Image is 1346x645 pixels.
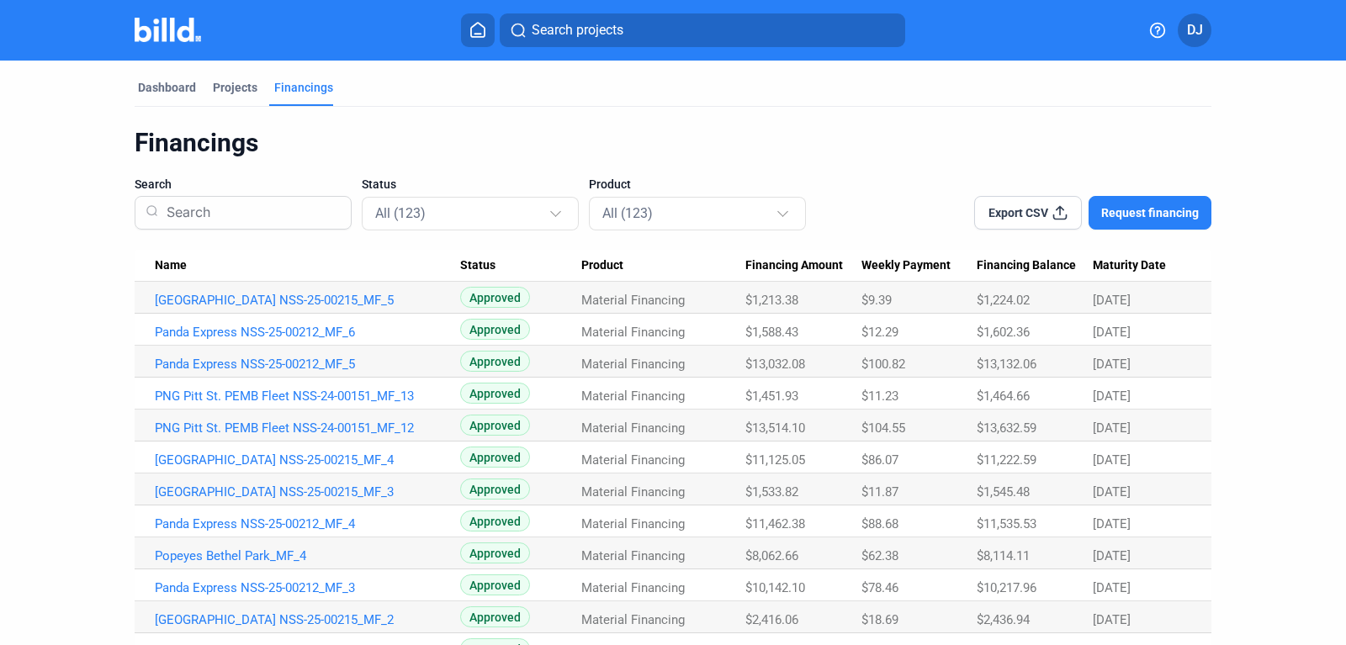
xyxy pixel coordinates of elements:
[581,293,685,308] span: Material Financing
[581,516,685,531] span: Material Financing
[861,389,898,404] span: $11.23
[977,325,1030,340] span: $1,602.36
[1178,13,1211,47] button: DJ
[155,357,460,372] a: Panda Express NSS-25-00212_MF_5
[745,357,805,372] span: $13,032.08
[155,452,460,468] a: [GEOGRAPHIC_DATA] NSS-25-00215_MF_4
[745,452,805,468] span: $11,125.05
[861,516,898,531] span: $88.68
[155,325,460,340] a: Panda Express NSS-25-00212_MF_6
[581,258,623,273] span: Product
[135,18,201,42] img: Billd Company Logo
[581,580,685,595] span: Material Financing
[861,452,898,468] span: $86.07
[1101,204,1199,221] span: Request financing
[1093,258,1166,273] span: Maturity Date
[155,612,460,627] a: [GEOGRAPHIC_DATA] NSS-25-00215_MF_2
[460,447,530,468] span: Approved
[1093,357,1131,372] span: [DATE]
[1093,516,1131,531] span: [DATE]
[460,351,530,372] span: Approved
[155,548,460,563] a: Popeyes Bethel Park_MF_4
[1093,389,1131,404] span: [DATE]
[460,415,530,436] span: Approved
[861,258,977,273] div: Weekly Payment
[1187,20,1203,40] span: DJ
[602,205,653,221] mat-select-trigger: All (123)
[155,580,460,595] a: Panda Express NSS-25-00212_MF_3
[861,258,951,273] span: Weekly Payment
[745,258,843,273] span: Financing Amount
[977,516,1036,531] span: $11,535.53
[581,612,685,627] span: Material Financing
[977,258,1093,273] div: Financing Balance
[581,357,685,372] span: Material Financing
[460,287,530,308] span: Approved
[1093,293,1131,308] span: [DATE]
[155,258,460,273] div: Name
[745,420,805,436] span: $13,514.10
[375,205,426,221] mat-select-trigger: All (123)
[460,258,581,273] div: Status
[861,420,905,436] span: $104.55
[589,176,631,193] span: Product
[274,79,333,96] div: Financings
[1093,420,1131,436] span: [DATE]
[155,420,460,436] a: PNG Pitt St. PEMB Fleet NSS-24-00151_MF_12
[1093,258,1191,273] div: Maturity Date
[155,293,460,308] a: [GEOGRAPHIC_DATA] NSS-25-00215_MF_5
[977,484,1030,500] span: $1,545.48
[1093,548,1131,563] span: [DATE]
[977,389,1030,404] span: $1,464.66
[861,484,898,500] span: $11.87
[861,548,898,563] span: $62.38
[460,319,530,340] span: Approved
[155,389,460,404] a: PNG Pitt St. PEMB Fleet NSS-24-00151_MF_13
[581,548,685,563] span: Material Financing
[977,420,1036,436] span: $13,632.59
[977,258,1076,273] span: Financing Balance
[581,325,685,340] span: Material Financing
[988,204,1048,221] span: Export CSV
[460,383,530,404] span: Approved
[138,79,196,96] div: Dashboard
[977,357,1036,372] span: $13,132.06
[213,79,257,96] div: Projects
[977,293,1030,308] span: $1,224.02
[745,612,798,627] span: $2,416.06
[460,510,530,531] span: Approved
[581,452,685,468] span: Material Financing
[460,542,530,563] span: Approved
[362,176,396,193] span: Status
[581,484,685,500] span: Material Financing
[745,516,805,531] span: $11,462.38
[861,325,898,340] span: $12.29
[1093,452,1131,468] span: [DATE]
[1093,612,1131,627] span: [DATE]
[745,389,798,404] span: $1,451.93
[977,452,1036,468] span: $11,222.59
[977,612,1030,627] span: $2,436.94
[500,13,905,47] button: Search projects
[861,580,898,595] span: $78.46
[977,580,1036,595] span: $10,217.96
[460,606,530,627] span: Approved
[581,389,685,404] span: Material Financing
[460,258,495,273] span: Status
[155,484,460,500] a: [GEOGRAPHIC_DATA] NSS-25-00215_MF_3
[1089,196,1211,230] button: Request financing
[1093,580,1131,595] span: [DATE]
[1093,325,1131,340] span: [DATE]
[135,176,172,193] span: Search
[155,516,460,531] a: Panda Express NSS-25-00212_MF_4
[861,357,905,372] span: $100.82
[581,258,745,273] div: Product
[532,20,623,40] span: Search projects
[155,258,187,273] span: Name
[581,420,685,436] span: Material Financing
[745,325,798,340] span: $1,588.43
[974,196,1082,230] button: Export CSV
[977,548,1030,563] span: $8,114.11
[745,548,798,563] span: $8,062.66
[745,484,798,500] span: $1,533.82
